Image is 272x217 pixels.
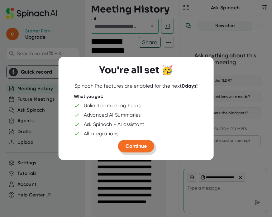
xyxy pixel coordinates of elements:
[84,103,141,109] div: Unlimited meeting hours
[99,65,173,76] h3: You're all set 🥳
[118,140,154,152] button: Continue
[84,112,141,118] div: Advanced AI Summaries
[182,83,198,89] b: 0 days!
[84,131,119,137] div: All integrations
[84,121,145,128] div: Ask Spinach - AI assistant
[74,94,103,99] div: What you get:
[126,143,147,149] span: Continue
[74,83,198,89] div: Spinach Pro features are enabled for the next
